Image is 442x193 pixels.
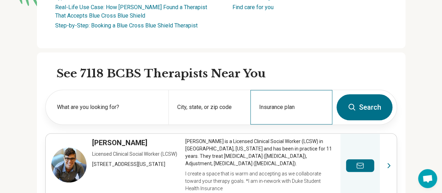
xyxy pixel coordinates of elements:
[337,94,392,120] button: Search
[418,169,437,188] a: Open chat
[346,159,374,172] button: Send a message
[57,66,397,81] h2: See 7118 BCBS Therapists Near You
[232,4,274,11] a: Find care for you
[57,103,160,111] label: What are you looking for?
[55,22,198,29] a: Step-by-Step: Booking a Blue Cross Blue Shield Therapist
[55,4,207,19] a: Real-Life Use Case: How [PERSON_NAME] Found a Therapist That Accepts Blue Cross Blue Shield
